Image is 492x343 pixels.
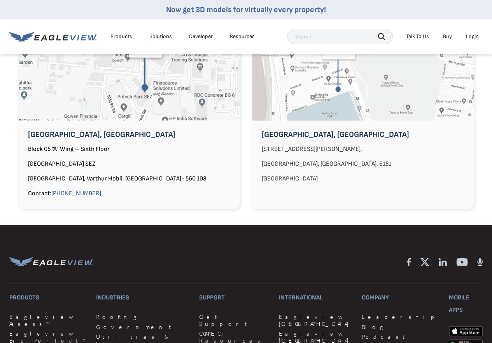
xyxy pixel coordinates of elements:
p: [GEOGRAPHIC_DATA] [252,173,474,185]
a: Blog [362,324,439,331]
a: Eagleview Assess™ [9,313,87,327]
a: [PHONE_NUMBER] [51,190,101,197]
a: Now get 3D models for virtually every property! [166,5,326,14]
div: Products [110,33,132,40]
p: Block 05 “A” Wing – Sixth Floor [19,143,240,156]
p: Contact: [19,187,240,200]
h3: Mobile Apps [449,292,483,317]
strong: [GEOGRAPHIC_DATA], [GEOGRAPHIC_DATA] [262,130,409,139]
p: [STREET_ADDRESS][PERSON_NAME], [252,143,474,156]
a: Get Support [199,313,270,327]
a: Podcast [362,333,439,340]
div: Login [466,33,479,40]
a: Buy [443,33,452,40]
p: [GEOGRAPHIC_DATA] SEZ [19,158,240,170]
h3: International [279,292,352,304]
p: [GEOGRAPHIC_DATA], [GEOGRAPHIC_DATA], 6151 [252,158,474,170]
a: Leadership [362,313,439,320]
a: Government [96,324,190,331]
h3: Industries [96,292,190,304]
p: [GEOGRAPHIC_DATA], Varthur Hobli, [GEOGRAPHIC_DATA]- 560 103 [19,173,240,185]
div: Solutions [149,33,172,40]
div: Talk To Us [406,33,429,40]
strong: [GEOGRAPHIC_DATA], [GEOGRAPHIC_DATA] [28,130,175,139]
img: apple-app-store.png [449,326,483,336]
h3: Company [362,292,439,304]
input: Search [287,29,393,44]
h3: Products [9,292,87,304]
a: Roofing [96,313,190,320]
a: Developer [189,33,213,40]
h3: Support [199,292,270,304]
a: Eagleview [GEOGRAPHIC_DATA] [279,313,352,327]
div: Resources [230,33,255,40]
